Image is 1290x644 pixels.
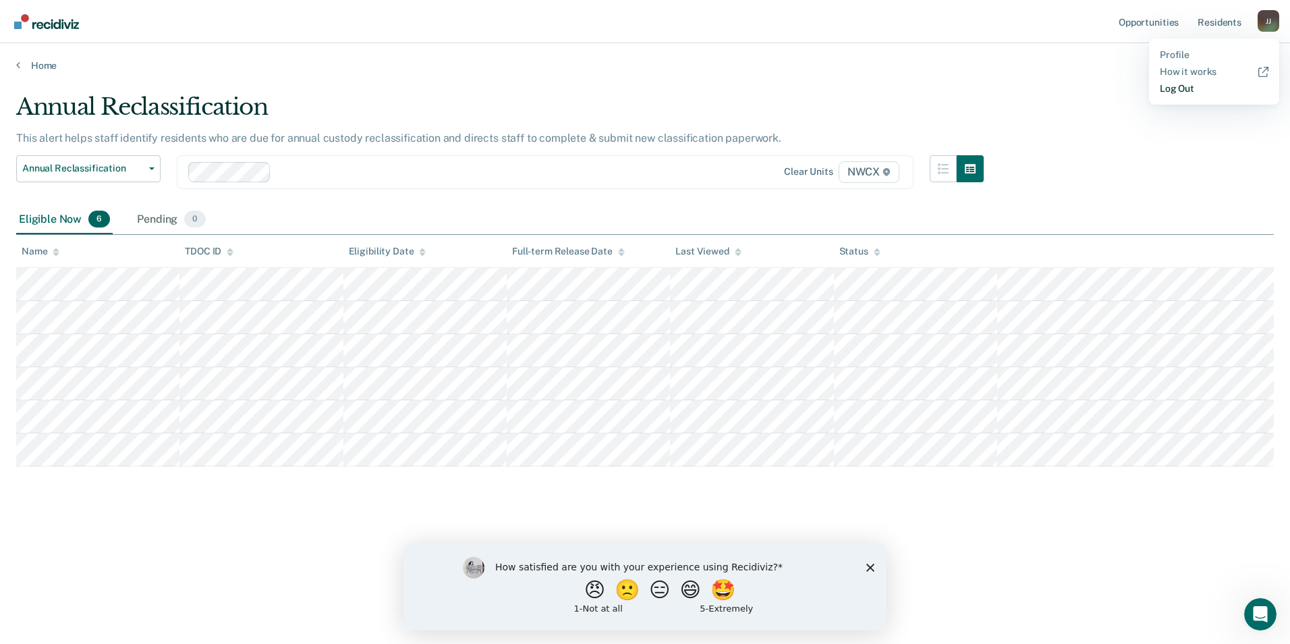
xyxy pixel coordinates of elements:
div: J J [1258,10,1279,32]
p: This alert helps staff identify residents who are due for annual custody reclassification and dir... [16,132,781,144]
div: Last Viewed [675,246,741,257]
button: Profile dropdown button [1258,10,1279,32]
a: Home [16,59,1274,72]
div: Clear units [784,166,833,178]
div: Name [22,246,59,257]
a: Profile [1160,49,1268,61]
div: Pending0 [134,205,208,235]
span: 0 [184,211,205,228]
iframe: Intercom live chat [1244,598,1277,630]
div: TDOC ID [185,246,233,257]
span: NWCX [839,161,899,183]
div: Status [839,246,880,257]
div: Full-term Release Date [512,246,625,257]
button: Annual Reclassification [16,155,161,182]
div: Annual Reclassification [16,93,984,132]
span: Annual Reclassification [22,163,144,174]
iframe: Survey by Kim from Recidiviz [403,543,887,630]
img: Recidiviz [14,14,79,29]
a: Log Out [1160,83,1268,95]
span: 6 [88,211,110,228]
a: How it works [1160,66,1268,78]
div: Eligibility Date [349,246,426,257]
div: Eligible Now6 [16,205,113,235]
